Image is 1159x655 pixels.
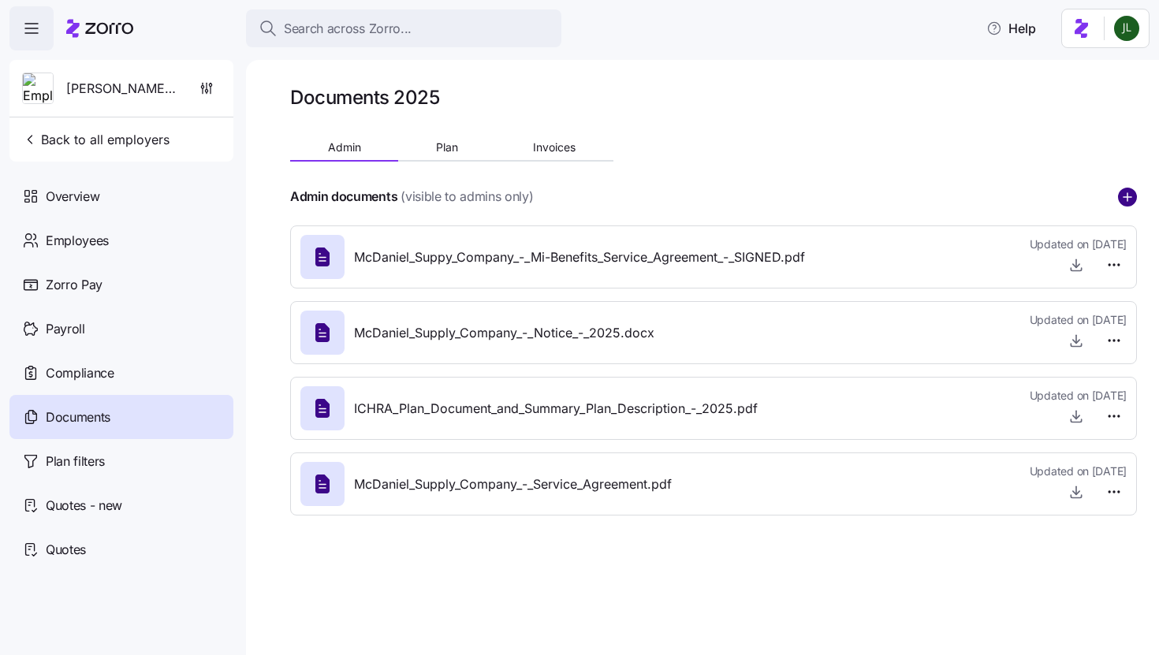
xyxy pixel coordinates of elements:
[66,79,180,99] span: [PERSON_NAME] Supply Company
[46,187,99,207] span: Overview
[354,475,672,494] span: McDaniel_Supply_Company_-_Service_Agreement.pdf
[46,363,114,383] span: Compliance
[46,319,85,339] span: Payroll
[9,351,233,395] a: Compliance
[46,540,86,560] span: Quotes
[16,124,176,155] button: Back to all employers
[9,439,233,483] a: Plan filters
[290,188,397,206] h4: Admin documents
[284,19,412,39] span: Search across Zorro...
[328,142,361,153] span: Admin
[9,174,233,218] a: Overview
[533,142,576,153] span: Invoices
[9,527,233,571] a: Quotes
[354,399,758,419] span: ICHRA_Plan_Document_and_Summary_Plan_Description_-_2025.pdf
[9,483,233,527] a: Quotes - new
[46,496,122,515] span: Quotes - new
[1030,388,1127,404] span: Updated on [DATE]
[246,9,561,47] button: Search across Zorro...
[46,275,102,295] span: Zorro Pay
[1030,463,1127,479] span: Updated on [DATE]
[46,231,109,251] span: Employees
[1030,312,1127,328] span: Updated on [DATE]
[1030,236,1127,252] span: Updated on [DATE]
[986,19,1036,38] span: Help
[1114,16,1139,41] img: d9b9d5af0451fe2f8c405234d2cf2198
[46,408,110,427] span: Documents
[436,142,458,153] span: Plan
[46,452,105,471] span: Plan filters
[9,395,233,439] a: Documents
[1118,188,1137,207] svg: add icon
[9,262,233,307] a: Zorro Pay
[22,130,170,149] span: Back to all employers
[290,85,439,110] h1: Documents 2025
[354,323,654,343] span: McDaniel_Supply_Company_-_Notice_-_2025.docx
[9,307,233,351] a: Payroll
[401,187,533,207] span: (visible to admins only)
[974,13,1049,44] button: Help
[9,218,233,262] a: Employees
[354,247,805,267] span: McDaniel_Suppy_Company_-_Mi-Benefits_Service_Agreement_-_SIGNED.pdf
[23,73,53,105] img: Employer logo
